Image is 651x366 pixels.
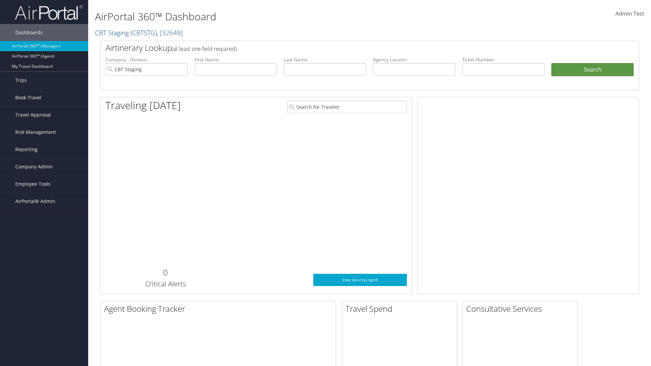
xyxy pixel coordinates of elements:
button: Search [551,63,634,77]
h1: AirPortal 360™ Dashboard [95,9,461,24]
label: Agency Locator: [373,56,455,63]
span: Trips [15,72,27,89]
span: Admin Test [615,10,644,17]
h3: Critical Alerts [105,279,225,289]
h2: Airtinerary Lookup [105,42,589,54]
h2: 0 [105,267,225,278]
span: Company Admin [15,158,53,175]
label: Last Name: [284,56,366,63]
span: Reporting [15,141,38,158]
a: View SecurityLogic® [313,274,407,286]
input: Search for Traveler [287,101,407,113]
span: ( CBTSTG ) [131,28,157,37]
h2: Agent Booking Tracker [104,303,336,314]
span: Travel Approval [15,106,51,123]
img: airportal-logo.png [15,4,83,20]
span: Dashboards [15,24,43,41]
span: Book Travel [15,89,41,106]
span: AirPortal® Admin [15,193,55,210]
h1: Traveling [DATE] [105,98,181,113]
label: Ticket Number: [462,56,545,63]
span: Risk Management [15,124,56,141]
label: Company - Division: [105,56,188,63]
a: Admin Test [615,3,644,24]
h2: Consultative Services [466,303,577,314]
a: CBT Staging [95,28,183,37]
span: (at least one field required) [172,45,237,53]
h2: Travel Spend [346,303,457,314]
span: , [ 32649 ] [157,28,183,37]
label: First Name: [195,56,277,63]
span: Employee Tools [15,176,51,192]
